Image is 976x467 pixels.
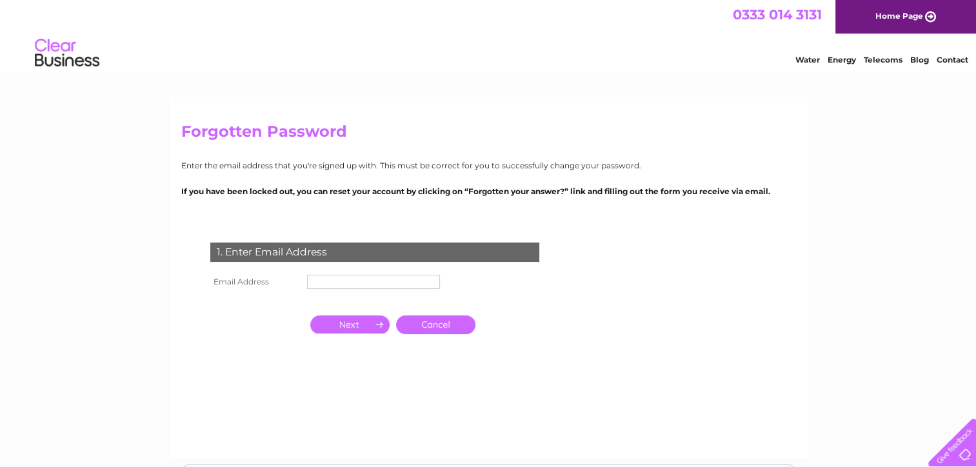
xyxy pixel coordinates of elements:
[864,55,902,65] a: Telecoms
[207,272,304,292] th: Email Address
[396,315,475,334] a: Cancel
[910,55,929,65] a: Blog
[181,159,795,172] p: Enter the email address that you're signed up with. This must be correct for you to successfully ...
[181,123,795,147] h2: Forgotten Password
[181,185,795,197] p: If you have been locked out, you can reset your account by clicking on “Forgotten your answer?” l...
[34,34,100,73] img: logo.png
[828,55,856,65] a: Energy
[795,55,820,65] a: Water
[184,7,793,63] div: Clear Business is a trading name of Verastar Limited (registered in [GEOGRAPHIC_DATA] No. 3667643...
[733,6,822,23] a: 0333 014 3131
[210,243,539,262] div: 1. Enter Email Address
[937,55,968,65] a: Contact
